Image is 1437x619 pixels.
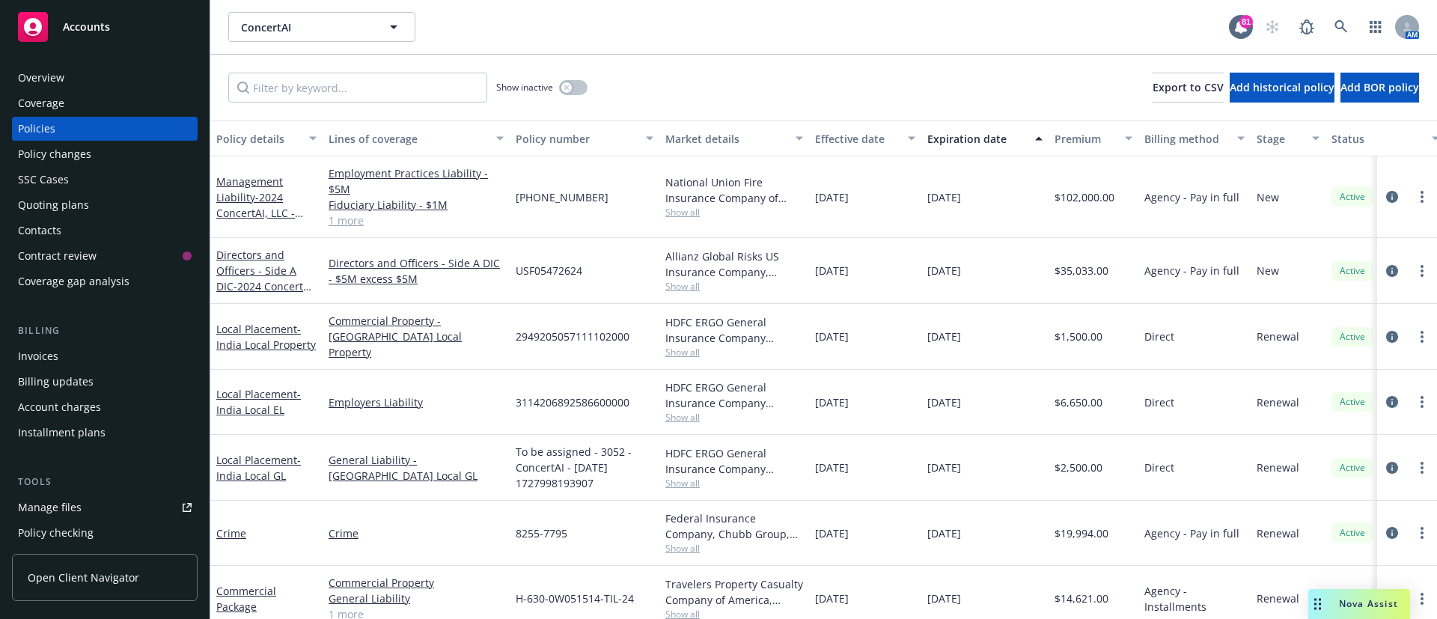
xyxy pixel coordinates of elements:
div: Federal Insurance Company, Chubb Group, CRC Group [665,510,803,542]
div: Billing [12,323,198,338]
span: To be assigned - 3052 - ConcertAI - [DATE] 1727998193907 [516,444,653,491]
span: Show all [665,280,803,293]
span: [DATE] [815,394,849,410]
a: Commercial Property [329,575,504,591]
span: Renewal [1257,329,1299,344]
a: Management Liability [216,174,307,251]
span: [DATE] [815,189,849,205]
span: [DATE] [927,263,961,278]
a: Commercial Property - [GEOGRAPHIC_DATA] Local Property [329,313,504,360]
a: Start snowing [1257,12,1287,42]
span: Show all [665,477,803,490]
span: Add historical policy [1230,80,1334,94]
button: ConcertAI [228,12,415,42]
span: Show all [665,346,803,359]
a: Local Placement [216,387,301,417]
a: Directors and Officers - Side A DIC [216,248,316,341]
div: Policies [18,117,55,141]
button: Export to CSV [1153,73,1224,103]
span: Direct [1144,394,1174,410]
button: Market details [659,121,809,156]
a: Employment Practices Liability - $5M [329,165,504,197]
button: Stage [1251,121,1325,156]
a: Switch app [1361,12,1391,42]
div: Tools [12,475,198,490]
span: $14,621.00 [1055,591,1108,606]
span: Renewal [1257,591,1299,606]
span: 2949205057111102000 [516,329,629,344]
span: [PHONE_NUMBER] [516,189,608,205]
span: Show inactive [496,81,553,94]
a: circleInformation [1383,393,1401,411]
a: circleInformation [1383,524,1401,542]
a: more [1413,262,1431,280]
div: Coverage gap analysis [18,269,129,293]
a: SSC Cases [12,168,198,192]
div: Stage [1257,131,1303,147]
a: more [1413,188,1431,206]
a: Crime [216,526,246,540]
div: Account charges [18,395,101,419]
div: HDFC ERGO General Insurance Company Limited, HDFC ERGO General Insurance Company Limited, Travele... [665,314,803,346]
span: [DATE] [815,460,849,475]
div: Contacts [18,219,61,243]
button: Policy details [210,121,323,156]
span: [DATE] [815,591,849,606]
span: - India Local Property [216,322,316,352]
button: Add BOR policy [1340,73,1419,103]
a: circleInformation [1383,328,1401,346]
span: Direct [1144,329,1174,344]
span: $19,994.00 [1055,525,1108,541]
div: National Union Fire Insurance Company of [GEOGRAPHIC_DATA], [GEOGRAPHIC_DATA], AIG [665,174,803,206]
a: Fiduciary Liability - $1M [329,197,504,213]
div: Market details [665,131,787,147]
span: [DATE] [927,525,961,541]
div: Allianz Global Risks US Insurance Company, Allianz [665,248,803,280]
div: HDFC ERGO General Insurance Company Limited, HDFC ERGO General Insurance Company Limited, Travele... [665,379,803,411]
a: 1 more [329,213,504,228]
a: Manage files [12,495,198,519]
a: Invoices [12,344,198,368]
span: Active [1337,461,1367,475]
a: Policies [12,117,198,141]
span: H-630-0W051514-TIL-24 [516,591,634,606]
a: Employers Liability [329,394,504,410]
div: Premium [1055,131,1116,147]
div: Status [1331,131,1423,147]
span: Show all [665,542,803,555]
a: Local Placement [216,453,301,483]
span: [DATE] [815,263,849,278]
span: $1,500.00 [1055,329,1102,344]
a: Coverage gap analysis [12,269,198,293]
a: Contacts [12,219,198,243]
span: Agency - Pay in full [1144,263,1239,278]
div: Overview [18,66,64,90]
span: [DATE] [927,189,961,205]
button: Billing method [1138,121,1251,156]
a: circleInformation [1383,188,1401,206]
div: Effective date [815,131,899,147]
span: [DATE] [927,460,961,475]
span: $2,500.00 [1055,460,1102,475]
div: Quoting plans [18,193,89,217]
span: [DATE] [927,394,961,410]
a: General Liability - [GEOGRAPHIC_DATA] Local GL [329,452,504,484]
div: Policy changes [18,142,91,166]
span: USF05472624 [516,263,582,278]
button: Premium [1049,121,1138,156]
span: Active [1337,190,1367,204]
a: Accounts [12,6,198,48]
button: Effective date [809,121,921,156]
span: Agency - Pay in full [1144,525,1239,541]
button: Nova Assist [1308,589,1410,619]
div: Billing method [1144,131,1228,147]
span: Active [1337,264,1367,278]
span: Accounts [63,21,110,33]
a: Local Placement [216,322,316,352]
a: more [1413,590,1431,608]
span: [DATE] [815,329,849,344]
a: Directors and Officers - Side A DIC - $5M excess $5M [329,255,504,287]
span: Renewal [1257,525,1299,541]
a: Quoting plans [12,193,198,217]
span: Show all [665,411,803,424]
